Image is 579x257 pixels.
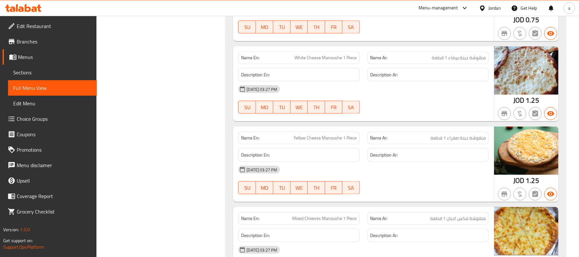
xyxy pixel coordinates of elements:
span: JOD [513,14,524,26]
img: %D9%85%D9%86%D9%82%D9%88%D8%B4%D8%A9_%D9%85%D9%83%D8%B3_%D8%A7%D8%AC%D8%A8%D8%A7%D9%8663892337449... [494,207,558,255]
span: WE [293,183,305,193]
strong: Name Ar: [370,54,388,61]
span: منقوشة جبنة بيضاء 1 قطعة [432,54,486,61]
a: Sections [8,65,97,80]
span: FR [328,23,340,32]
a: Choice Groups [3,111,97,127]
button: WE [291,101,308,114]
span: Edit Menu [13,100,92,107]
button: SA [342,21,360,33]
button: Not branch specific item [498,107,511,120]
a: Edit Restaurant [3,18,97,34]
strong: Description Ar: [370,71,398,79]
span: FR [328,183,340,193]
button: SA [342,101,360,114]
span: WE [293,23,305,32]
button: SU [238,181,256,194]
button: Not branch specific item [498,27,511,40]
span: TH [310,103,322,112]
span: [DATE] 03:27 PM [244,167,280,173]
button: Not has choices [529,107,542,120]
span: Get support on: [3,236,33,245]
strong: Name Ar: [370,215,388,222]
a: Upsell [3,173,97,188]
span: WE [293,103,305,112]
button: Available [544,188,557,201]
span: FR [328,103,340,112]
span: Yellow Cheese Manoushe 1 Piece [294,135,357,141]
img: %D9%85%D9%86%D9%82%D9%88%D8%B4%D8%A9_%D8%AC%D8%A8%D9%86%D8%A9_%D8%B5%D9%81%D8%B1%D8%A7%D8%A163892... [494,127,558,175]
span: [DATE] 03:27 PM [244,86,280,92]
button: Not has choices [529,27,542,40]
strong: Name Ar: [370,135,388,141]
span: SU [241,183,253,193]
span: Menu disclaimer [17,161,92,169]
span: SU [241,23,253,32]
a: Branches [3,34,97,49]
span: Edit Restaurant [17,22,92,30]
strong: Description En: [241,71,270,79]
button: Not has choices [529,188,542,201]
span: 0.75 [526,14,539,26]
button: FR [325,21,342,33]
a: Edit Menu [8,96,97,111]
a: Menu disclaimer [3,157,97,173]
strong: Name En: [241,215,259,222]
span: Coverage Report [17,192,92,200]
button: WE [291,181,308,194]
button: SU [238,21,256,33]
button: Purchased item [513,107,526,120]
span: Branches [17,38,92,45]
a: Coupons [3,127,97,142]
span: TH [310,23,322,32]
button: Purchased item [513,188,526,201]
button: TH [308,21,325,33]
span: a [568,5,570,12]
span: منقوشة مكس اجبان 1 قطعة [430,215,486,222]
span: 1.25 [526,94,539,107]
strong: Description Ar: [370,232,398,240]
span: SA [345,23,357,32]
span: 1.0.0 [20,225,30,234]
span: Full Menu View [13,84,92,92]
button: TU [273,101,291,114]
a: Grocery Checklist [3,204,97,219]
span: MO [258,183,271,193]
span: 1.25 [526,174,539,187]
button: WE [291,21,308,33]
strong: Description En: [241,151,270,159]
button: MO [256,181,273,194]
button: Available [544,107,557,120]
span: SU [241,103,253,112]
span: MO [258,103,271,112]
span: TU [276,103,288,112]
button: Not branch specific item [498,188,511,201]
strong: Description Ar: [370,151,398,159]
span: Menus [18,53,92,61]
span: TU [276,23,288,32]
a: Promotions [3,142,97,157]
button: Available [544,27,557,40]
span: JOD [513,94,524,107]
span: Coupons [17,130,92,138]
span: JOD [513,174,524,187]
span: [DATE] 03:27 PM [244,247,280,253]
span: Choice Groups [17,115,92,123]
span: Mixed Cheeses Manoushe 1 Piece [293,215,357,222]
span: Promotions [17,146,92,154]
button: SA [342,181,360,194]
span: SA [345,103,357,112]
button: SU [238,101,256,114]
button: TH [308,101,325,114]
img: %D9%85%D9%86%D9%82%D9%88%D8%B4%D8%A9_%D8%AC%D8%A8%D9%8A%D9%86%D8%A9_%D8%A8%D9%8A%D8%B6%D8%A7%D8%A... [494,46,558,95]
div: Menu-management [419,4,458,12]
a: Support.OpsPlatform [3,243,44,251]
div: Jordan [488,5,501,12]
span: Grocery Checklist [17,208,92,215]
button: Purchased item [513,27,526,40]
strong: Description En: [241,232,270,240]
span: TH [310,183,322,193]
strong: Name En: [241,54,259,61]
span: TU [276,183,288,193]
span: Upsell [17,177,92,185]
